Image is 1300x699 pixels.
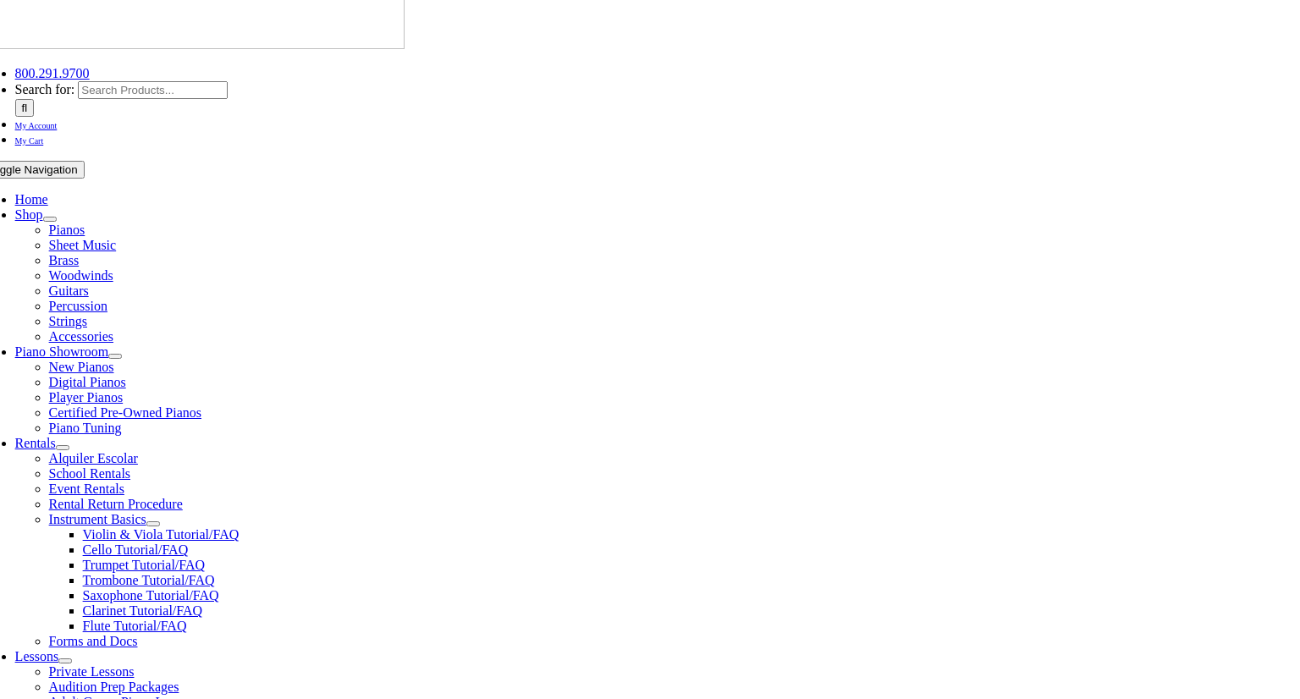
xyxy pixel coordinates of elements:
span: My Account [15,121,58,130]
a: Digital Pianos [49,375,126,389]
a: Flute Tutorial/FAQ [83,619,187,633]
a: Strings [49,314,87,328]
a: Accessories [49,329,113,344]
a: Piano Showroom [15,344,109,359]
a: New Pianos [49,360,114,374]
a: My Cart [15,132,44,146]
span: My Cart [15,136,44,146]
button: Open submenu of Instrument Basics [146,521,160,526]
a: Audition Prep Packages [49,680,179,694]
a: Home [15,192,48,206]
a: Forms and Docs [49,634,138,648]
a: Violin & Viola Tutorial/FAQ [83,527,240,542]
a: Guitars [49,283,89,298]
a: Instrument Basics [49,512,146,526]
a: Trumpet Tutorial/FAQ [83,558,205,572]
a: Clarinet Tutorial/FAQ [83,603,203,618]
a: Piano Tuning [49,421,122,435]
a: Woodwinds [49,268,113,283]
a: Sheet Music [49,238,117,252]
a: Percussion [49,299,107,313]
input: Search Products... [78,81,228,99]
button: Open submenu of Lessons [58,658,72,663]
a: Shop [15,207,43,222]
a: Rentals [15,436,56,450]
a: Cello Tutorial/FAQ [83,542,189,557]
a: Rental Return Procedure [49,497,183,511]
a: Private Lessons [49,664,135,679]
button: Open submenu of Shop [43,217,57,222]
a: Lessons [15,649,59,663]
input: Search [15,99,35,117]
a: Alquiler Escolar [49,451,138,465]
a: 800.291.9700 [15,66,90,80]
a: Player Pianos [49,390,124,405]
button: Open submenu of Piano Showroom [108,354,122,359]
a: School Rentals [49,466,130,481]
a: Certified Pre-Owned Pianos [49,405,201,420]
button: Open submenu of Rentals [56,445,69,450]
span: Search for: [15,82,75,96]
a: Saxophone Tutorial/FAQ [83,588,219,603]
a: Brass [49,253,80,267]
a: Trombone Tutorial/FAQ [83,573,215,587]
a: Event Rentals [49,482,124,496]
a: Pianos [49,223,85,237]
a: My Account [15,117,58,131]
